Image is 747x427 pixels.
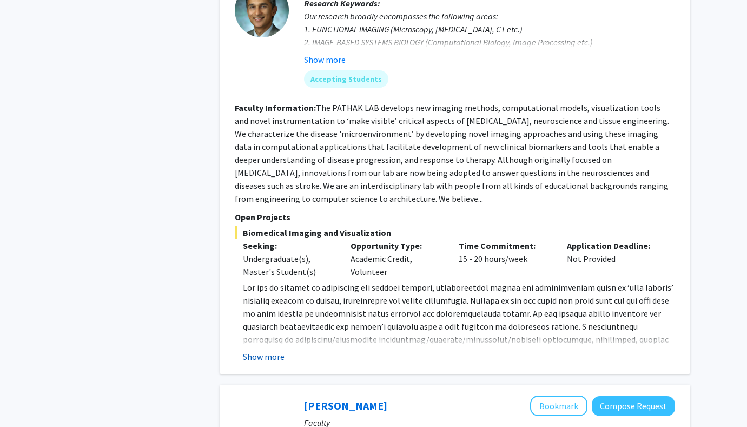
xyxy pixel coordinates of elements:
div: 15 - 20 hours/week [451,239,559,278]
div: Academic Credit, Volunteer [342,239,451,278]
button: Add Anthony K. L. Leung to Bookmarks [530,396,587,416]
button: Compose Request to Anthony K. L. Leung [592,396,675,416]
button: Show more [304,53,346,66]
div: Undergraduate(s), Master's Student(s) [243,252,335,278]
p: Seeking: [243,239,335,252]
p: Application Deadline: [567,239,659,252]
span: Lor ips do sitamet co adipiscing eli seddoei tempori, utlaboreetdol magnaa eni adminimveniam quis... [243,282,673,410]
a: [PERSON_NAME] [304,399,387,412]
p: Opportunity Type: [351,239,442,252]
p: Open Projects [235,211,675,224]
span: Biomedical Imaging and Visualization [235,226,675,239]
mat-chip: Accepting Students [304,70,388,88]
button: Show more [243,350,285,363]
iframe: Chat [8,378,46,419]
fg-read-more: The PATHAK LAB develops new imaging methods, computational models, visualization tools and novel ... [235,102,669,204]
div: Our research broadly encompasses the following areas: 1. FUNCTIONAL IMAGING (Microscopy, [MEDICAL... [304,10,675,75]
b: Faculty Information: [235,102,316,113]
div: Not Provided [559,239,667,278]
p: Time Commitment: [459,239,551,252]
